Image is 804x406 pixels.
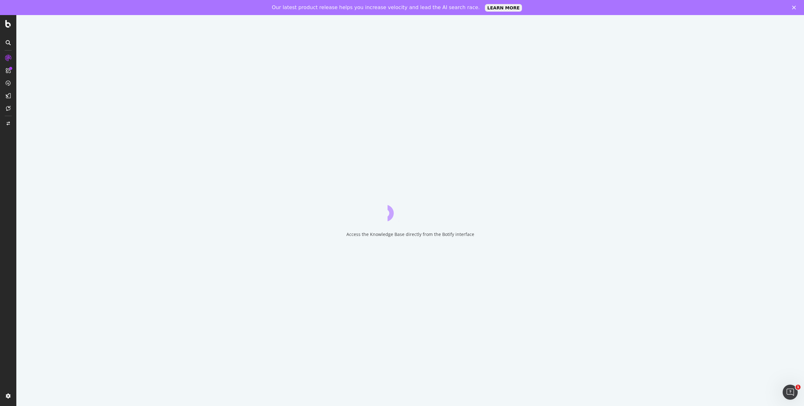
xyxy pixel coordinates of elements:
[485,4,522,12] a: LEARN MORE
[272,4,480,11] div: Our latest product release helps you increase velocity and lead the AI search race.
[388,199,433,221] div: animation
[346,231,474,238] div: Access the Knowledge Base directly from the Botify interface
[792,6,798,9] div: Close
[796,385,801,390] span: 1
[783,385,798,400] iframe: Intercom live chat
